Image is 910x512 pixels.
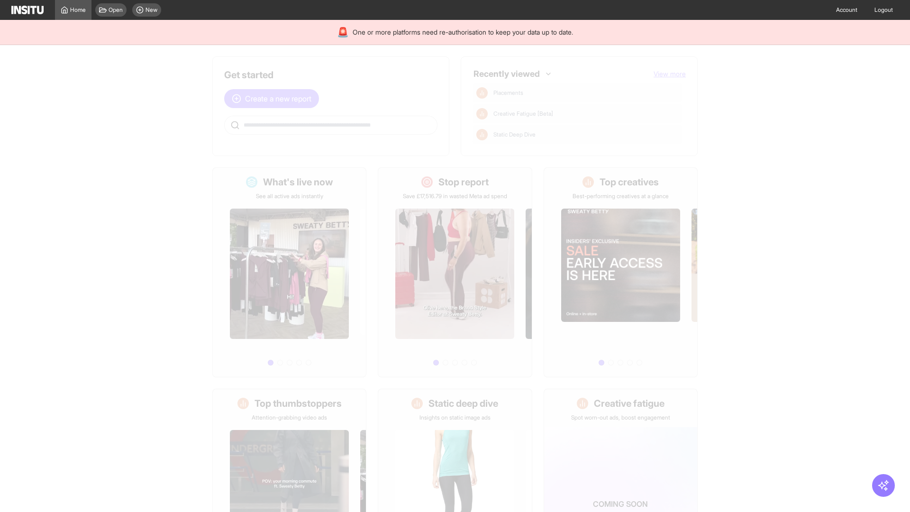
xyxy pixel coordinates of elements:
[146,6,157,14] span: New
[353,27,573,37] span: One or more platforms need re-authorisation to keep your data up to date.
[337,26,349,39] div: 🚨
[109,6,123,14] span: Open
[70,6,86,14] span: Home
[11,6,44,14] img: Logo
